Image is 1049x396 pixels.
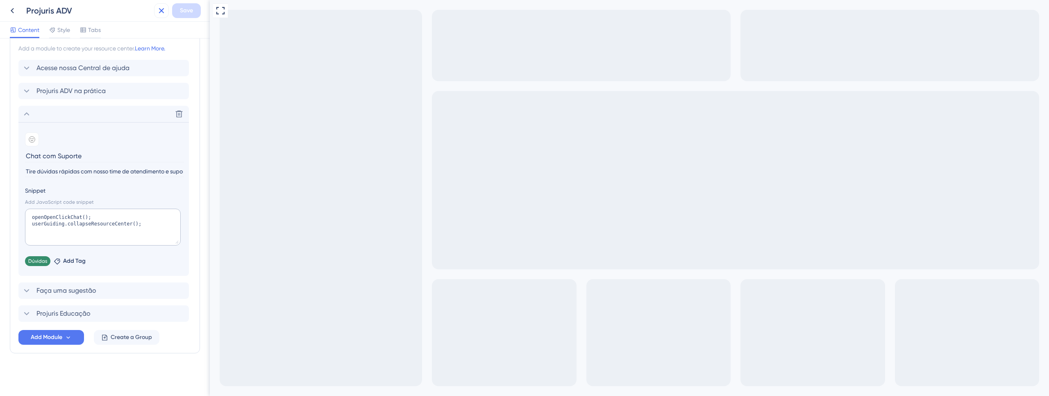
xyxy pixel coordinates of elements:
span: Projuris Educação [36,309,91,319]
a: Learn More. [135,45,165,52]
span: Faça uma sugestão [36,286,96,296]
span: Style [57,25,70,35]
span: Acesse nossa Central de ajuda [36,63,129,73]
button: Add Tag [54,256,86,266]
span: Add a module to create your resource center. [18,45,135,52]
button: Create a Group [94,330,159,345]
span: Suporte e Novidades [8,2,73,12]
div: Acesse nossa Central de ajuda [18,60,191,76]
span: Content [18,25,39,35]
span: Dúvidas [28,258,47,264]
div: Projuris ADV [26,5,151,16]
span: Projuris ADV na prática [36,86,106,96]
button: Add Module [18,330,84,345]
div: Projuris Educação [18,305,191,322]
label: Snippet [25,186,182,196]
div: Add JavaScript code snippet [25,199,182,205]
div: Projuris ADV na prática [18,83,191,99]
button: Save [172,3,201,18]
input: Description [25,166,184,177]
div: Faça uma sugestão [18,282,191,299]
span: Add Module [31,332,62,342]
input: Header [25,150,184,162]
span: Create a Group [111,332,152,342]
span: Tabs [88,25,101,35]
div: 3 [78,4,81,11]
textarea: openOpenClickChat(); userGuiding.collapseResourceCenter(); [25,209,181,246]
span: Add Tag [63,256,86,266]
span: Save [180,6,193,16]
